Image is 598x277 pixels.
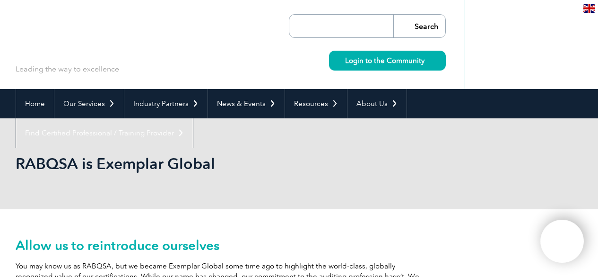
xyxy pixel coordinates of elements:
img: en [583,4,595,13]
img: svg+xml;nitro-empty-id=MTMyOToxMTY=-1;base64,PHN2ZyB2aWV3Qm94PSIwIDAgNDAwIDQwMCIgd2lkdGg9IjQwMCIg... [550,230,574,253]
a: Find Certified Professional / Training Provider [16,118,193,148]
a: Login to the Community [329,51,446,71]
img: svg+xml;nitro-empty-id=MzU1OjIyMw==-1;base64,PHN2ZyB2aWV3Qm94PSIwIDAgMTEgMTEiIHdpZHRoPSIxMSIgaGVp... [425,58,430,63]
a: News & Events [208,89,285,118]
a: Resources [285,89,347,118]
h2: Allow us to reintroduce ourselves [16,238,583,253]
input: Search [393,15,445,37]
p: Leading the way to excellence [16,64,119,74]
a: Home [16,89,54,118]
a: Industry Partners [124,89,208,118]
a: Our Services [54,89,124,118]
h2: RABQSA is Exemplar Global [16,156,413,171]
a: About Us [347,89,407,118]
